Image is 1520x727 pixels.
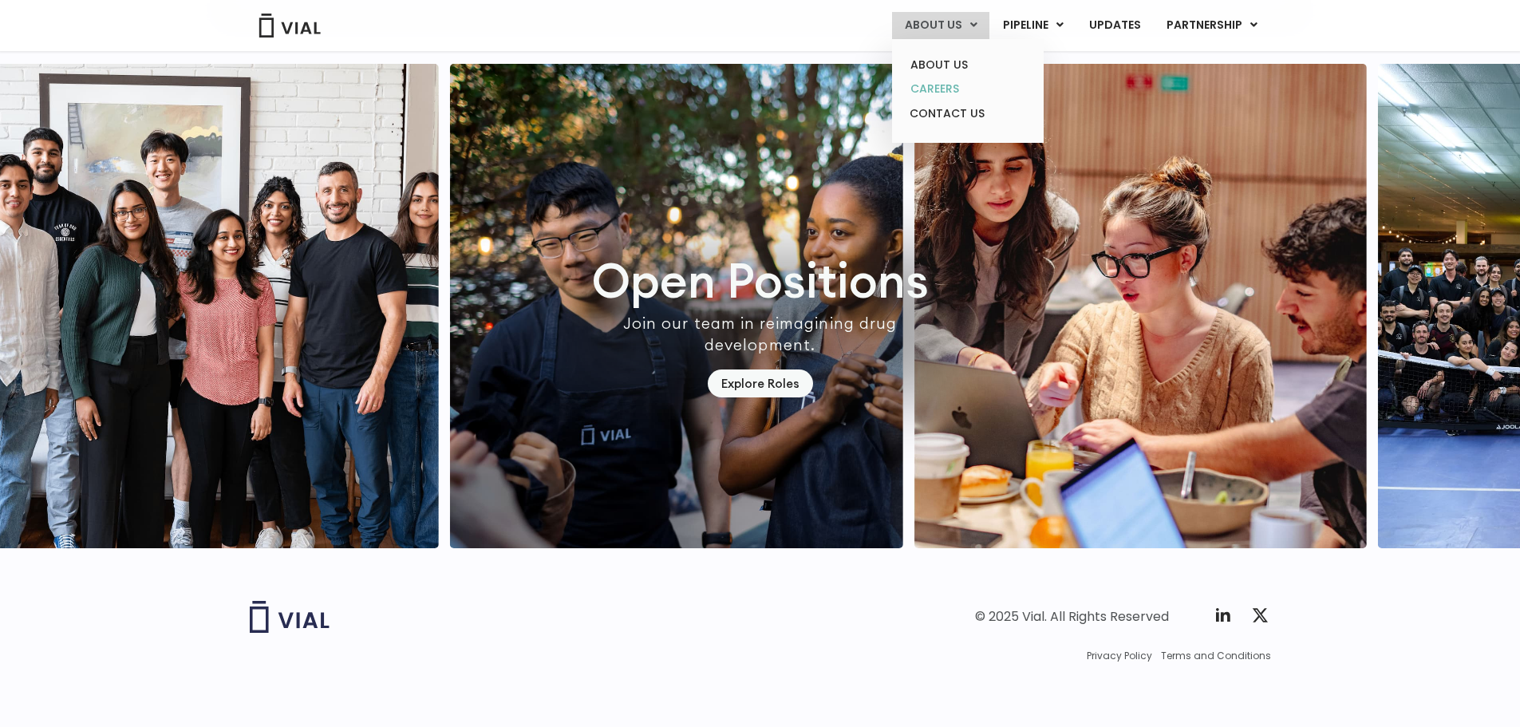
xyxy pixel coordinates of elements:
[914,64,1367,548] div: 2 / 7
[1087,649,1152,663] a: Privacy Policy
[1154,12,1270,39] a: PARTNERSHIPMenu Toggle
[898,77,1037,101] a: CAREERS
[990,12,1076,39] a: PIPELINEMenu Toggle
[975,608,1169,626] div: © 2025 Vial. All Rights Reserved
[450,64,903,548] div: 1 / 7
[250,601,330,633] img: Vial logo wih "Vial" spelled out
[892,12,989,39] a: ABOUT USMenu Toggle
[1076,12,1153,39] a: UPDATES
[1161,649,1271,663] a: Terms and Conditions
[708,369,813,397] a: Explore Roles
[898,101,1037,127] a: CONTACT US
[258,14,322,38] img: Vial Logo
[450,64,903,548] img: http://Group%20of%20people%20smiling%20wearing%20aprons
[898,53,1037,77] a: ABOUT US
